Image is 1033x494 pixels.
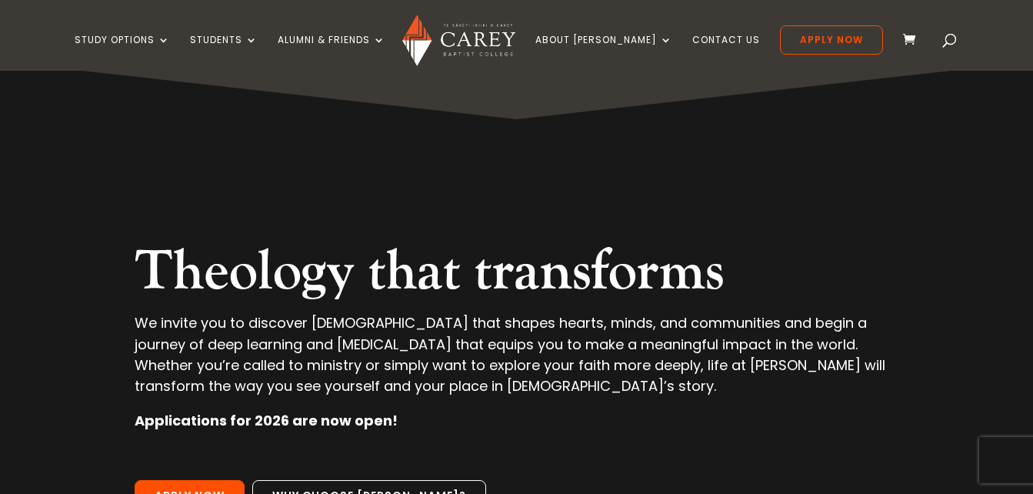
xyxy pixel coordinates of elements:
a: About [PERSON_NAME] [535,35,672,71]
img: Carey Baptist College [402,15,515,66]
h2: Theology that transforms [135,239,898,312]
p: We invite you to discover [DEMOGRAPHIC_DATA] that shapes hearts, minds, and communities and begin... [135,312,898,410]
a: Students [190,35,258,71]
strong: Applications for 2026 are now open! [135,411,398,430]
a: Study Options [75,35,170,71]
a: Contact Us [692,35,760,71]
a: Alumni & Friends [278,35,385,71]
a: Apply Now [780,25,883,55]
